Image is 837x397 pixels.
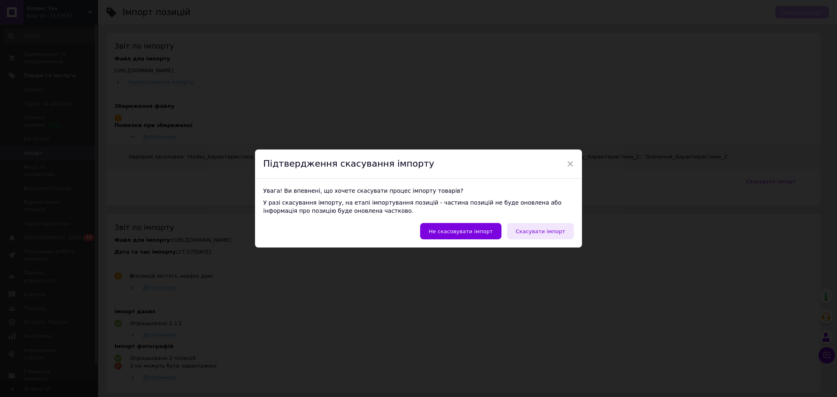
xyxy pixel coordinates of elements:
[516,228,565,234] span: Скасувати імпорт
[263,187,463,194] span: Увага! Ви впевнені, що хочете скасувати процес імпорту товарів?
[263,199,562,214] span: У разі скасування імпорту, на етапі імпортування позицій - частина позицій не буде оновлена ​​або...
[566,157,574,171] span: ×
[420,223,501,239] button: Не скасовувати імпорт
[255,149,582,179] div: Підтвердження скасування імпорту
[429,228,493,234] span: Не скасовувати імпорт
[507,223,574,239] button: Скасувати імпорт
